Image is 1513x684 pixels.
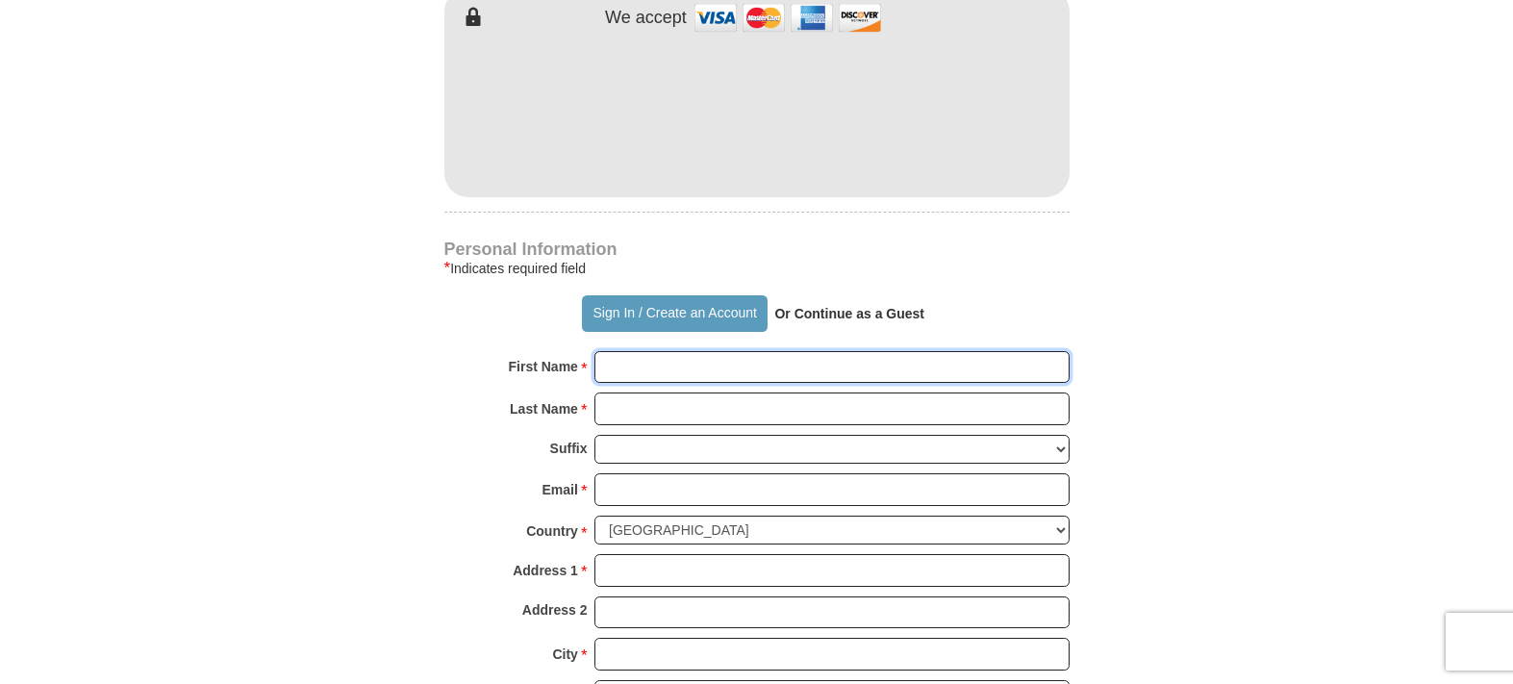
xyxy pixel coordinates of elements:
strong: First Name [509,353,578,380]
div: Indicates required field [444,257,1070,280]
h4: We accept [605,8,687,29]
strong: Address 2 [522,596,588,623]
strong: Suffix [550,435,588,462]
h4: Personal Information [444,241,1070,257]
strong: City [552,641,577,668]
strong: Last Name [510,395,578,422]
strong: Address 1 [513,557,578,584]
button: Sign In / Create an Account [582,295,768,332]
strong: Email [542,476,578,503]
strong: Or Continue as a Guest [774,306,924,321]
strong: Country [526,518,578,545]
